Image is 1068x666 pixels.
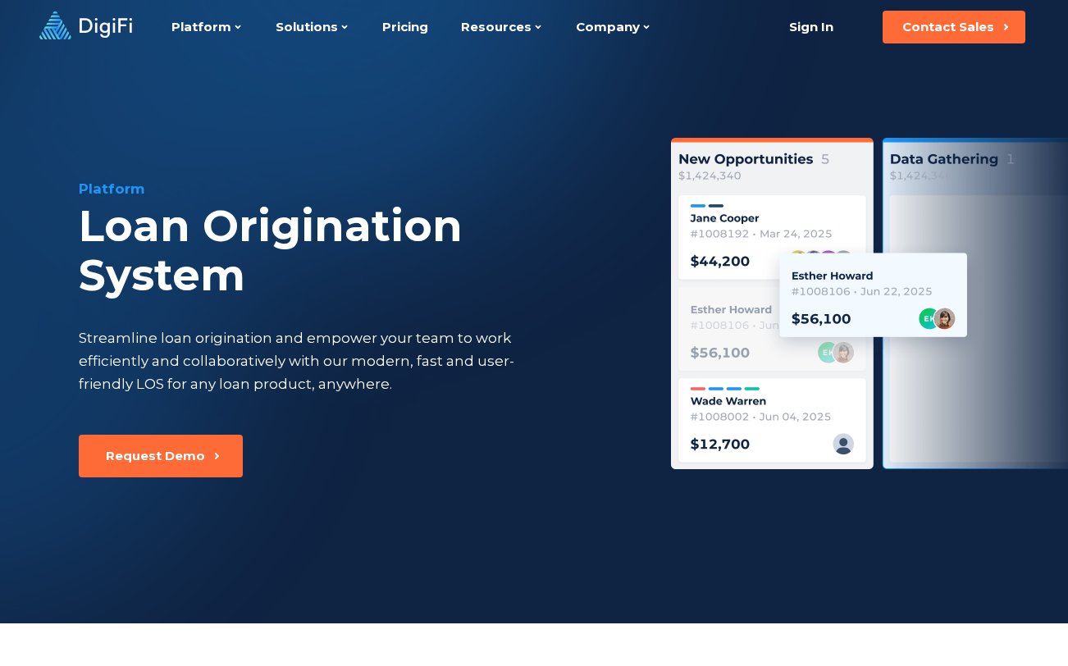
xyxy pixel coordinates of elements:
[106,448,205,464] div: Request Demo
[79,179,630,198] div: Platform
[79,326,545,395] div: Streamline loan origination and empower your team to work efficiently and collaboratively with ou...
[902,19,994,35] div: Contact Sales
[79,202,630,300] div: Loan Origination System
[883,11,1025,43] button: Contact Sales
[79,435,243,477] button: Request Demo
[769,11,853,43] a: Sign In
